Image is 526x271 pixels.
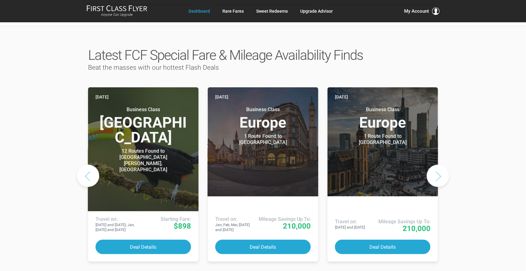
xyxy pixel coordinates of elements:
a: Upgrade Advisor [300,6,333,17]
small: Business Class [105,107,182,113]
a: [DATE] Business ClassEurope 1 Route Found to [GEOGRAPHIC_DATA] Use These Miles / Points: Travel o... [328,87,438,262]
small: Business Class [224,107,302,113]
a: [DATE] Business ClassEurope 1 Route Found to [GEOGRAPHIC_DATA] Use These Miles / Points: Travel o... [208,87,318,262]
time: [DATE] [335,94,348,100]
button: Previous slide [77,165,99,187]
time: [DATE] [96,94,109,100]
button: Next slide [427,165,449,187]
span: Latest FCF Special Fare & Mileage Availability Finds [88,47,363,63]
a: [DATE] Business Class[GEOGRAPHIC_DATA] 12 Routes Found to [GEOGRAPHIC_DATA][PERSON_NAME], [GEOGRA... [88,87,198,262]
h3: Europe [215,107,311,130]
h3: [GEOGRAPHIC_DATA] [96,107,191,145]
button: Deal Details [96,240,191,254]
span: Beat the masses with our hottest Flash Deals [88,64,219,71]
span: My Account [404,7,429,15]
h3: Europe [335,107,430,130]
a: First Class FlyerAnyone Can Upgrade [87,5,147,17]
a: Sweet Redeems [256,6,288,17]
img: First Class Flyer [87,5,147,11]
button: My Account [404,7,439,15]
button: Deal Details [215,240,311,254]
small: Anyone Can Upgrade [87,13,147,17]
div: 1 Route Found to [GEOGRAPHIC_DATA] [224,133,302,146]
small: Business Class [344,107,421,113]
div: 1 Route Found to [GEOGRAPHIC_DATA] [344,133,421,146]
time: [DATE] [215,94,228,100]
div: 12 Routes Found to [GEOGRAPHIC_DATA][PERSON_NAME], [GEOGRAPHIC_DATA] [105,148,182,173]
a: Rare Fares [222,6,244,17]
button: Deal Details [335,240,430,254]
a: Dashboard [189,6,210,17]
